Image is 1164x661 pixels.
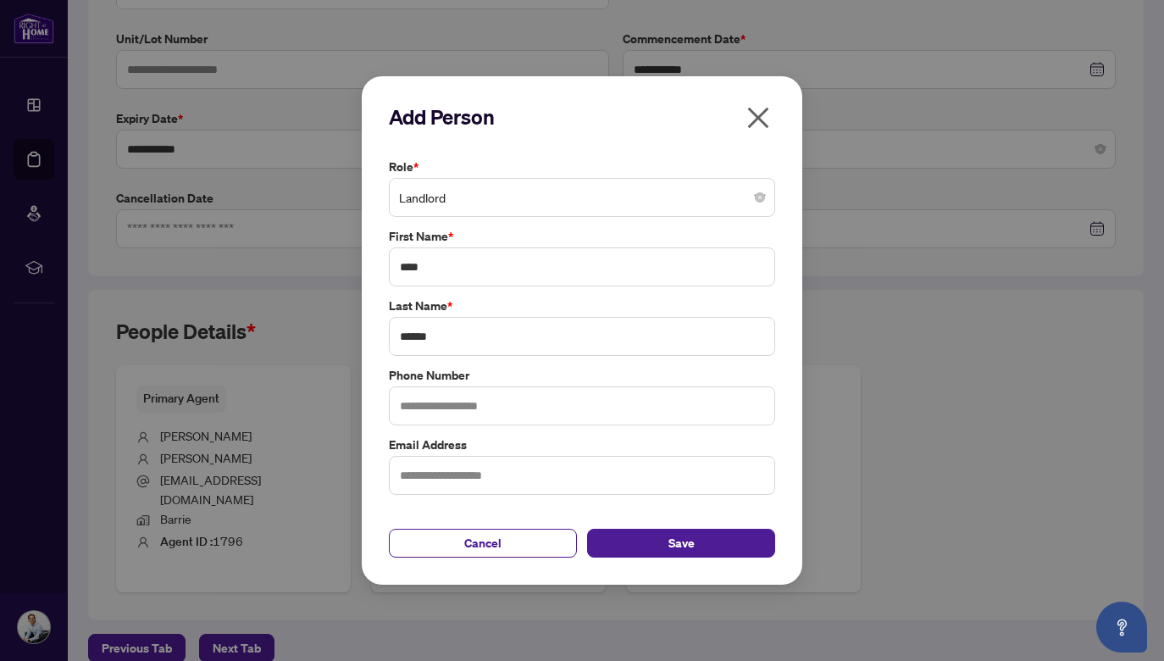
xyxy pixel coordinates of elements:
label: First Name [389,227,775,246]
span: close-circle [755,192,765,203]
label: Role [389,158,775,176]
label: Email Address [389,436,775,454]
button: Save [587,529,775,558]
h2: Add Person [389,103,775,131]
span: Cancel [464,530,502,557]
span: Landlord [399,181,765,214]
button: Cancel [389,529,577,558]
button: Open asap [1096,602,1147,653]
span: Save [668,530,695,557]
span: close [745,104,772,131]
label: Last Name [389,297,775,315]
label: Phone Number [389,366,775,385]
